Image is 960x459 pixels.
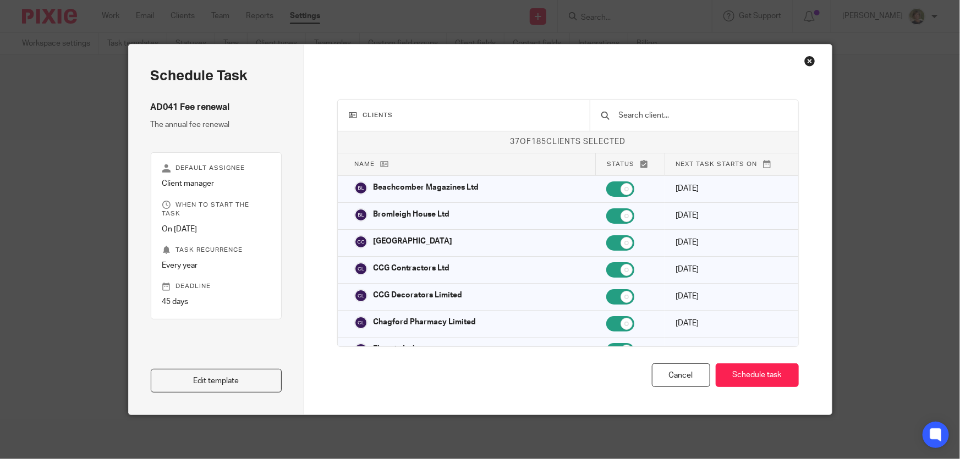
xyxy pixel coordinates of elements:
[162,178,271,189] p: Client manager
[676,264,781,275] p: [DATE]
[354,343,367,356] img: svg%3E
[354,316,367,329] img: svg%3E
[162,282,271,291] p: Deadline
[676,318,781,329] p: [DATE]
[151,119,282,130] p: The annual fee renewal
[676,237,781,248] p: [DATE]
[716,363,799,387] button: Schedule task
[373,263,449,274] p: CCG Contractors Ltd
[162,246,271,255] p: Task recurrence
[531,138,546,146] span: 185
[151,102,282,113] h4: AD041 Fee renewal
[373,236,452,247] p: [GEOGRAPHIC_DATA]
[652,363,710,387] div: Cancel
[510,138,520,146] span: 37
[676,291,781,302] p: [DATE]
[354,289,367,302] img: svg%3E
[162,201,271,218] p: When to start the task
[676,345,781,356] p: [DATE]
[354,181,367,195] img: svg%3E
[373,317,476,328] p: Chagford Pharmacy Limited
[354,235,367,248] img: svg%3E
[676,183,781,194] p: [DATE]
[354,208,367,222] img: svg%3E
[373,182,479,193] p: Beachcomber Magazines Ltd
[162,224,271,235] p: On [DATE]
[162,164,271,173] p: Default assignee
[151,369,282,392] a: Edit template
[618,109,787,121] input: Search client...
[349,111,579,120] h3: Clients
[676,210,781,221] p: [DATE]
[373,290,462,301] p: CCG Decorators Limited
[162,296,271,307] p: 45 days
[151,67,282,85] h2: Schedule task
[676,159,782,169] p: Next task starts on
[373,344,416,355] p: Electrix Ltd.
[338,136,798,147] p: of clients selected
[162,260,271,271] p: Every year
[354,159,584,169] p: Name
[354,262,367,275] img: svg%3E
[373,209,449,220] p: Bromleigh House Ltd
[607,159,654,169] p: Status
[804,56,815,67] div: Close this dialog window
